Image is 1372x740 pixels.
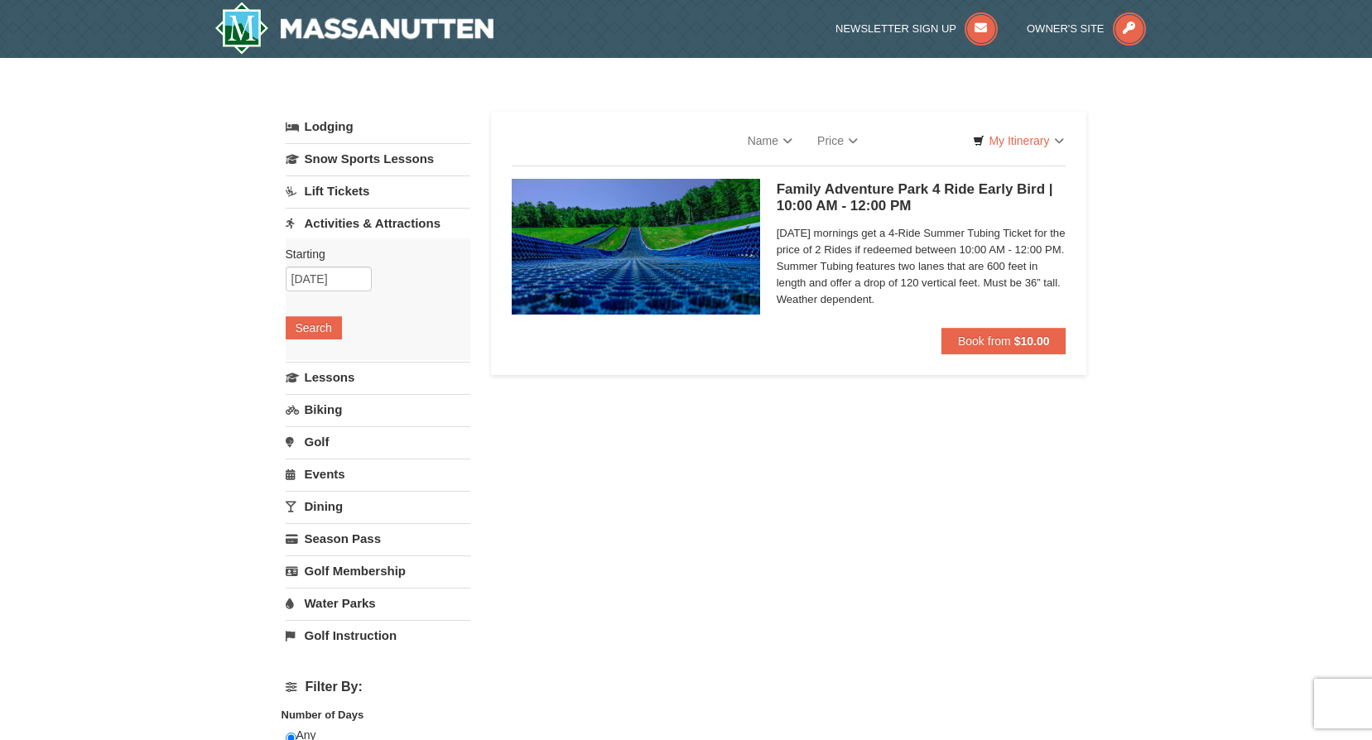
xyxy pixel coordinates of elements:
[286,588,470,618] a: Water Parks
[958,334,1011,348] span: Book from
[286,459,470,489] a: Events
[286,491,470,521] a: Dining
[941,328,1066,354] button: Book from $10.00
[286,208,470,238] a: Activities & Attractions
[286,112,470,142] a: Lodging
[286,316,342,339] button: Search
[286,143,470,174] a: Snow Sports Lessons
[512,179,760,315] img: 6619925-18-3c99bf8f.jpg
[286,394,470,425] a: Biking
[286,523,470,554] a: Season Pass
[286,680,470,694] h4: Filter By:
[805,124,870,157] a: Price
[1027,22,1146,35] a: Owner's Site
[835,22,998,35] a: Newsletter Sign Up
[777,225,1066,308] span: [DATE] mornings get a 4-Ride Summer Tubing Ticket for the price of 2 Rides if redeemed between 10...
[835,22,956,35] span: Newsletter Sign Up
[1014,334,1050,348] strong: $10.00
[735,124,805,157] a: Name
[1027,22,1105,35] span: Owner's Site
[286,555,470,586] a: Golf Membership
[214,2,494,55] img: Massanutten Resort Logo
[286,426,470,457] a: Golf
[282,709,364,721] strong: Number of Days
[286,246,458,262] label: Starting
[777,181,1066,214] h5: Family Adventure Park 4 Ride Early Bird | 10:00 AM - 12:00 PM
[286,175,470,206] a: Lift Tickets
[962,128,1074,153] a: My Itinerary
[286,620,470,651] a: Golf Instruction
[214,2,494,55] a: Massanutten Resort
[286,362,470,392] a: Lessons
